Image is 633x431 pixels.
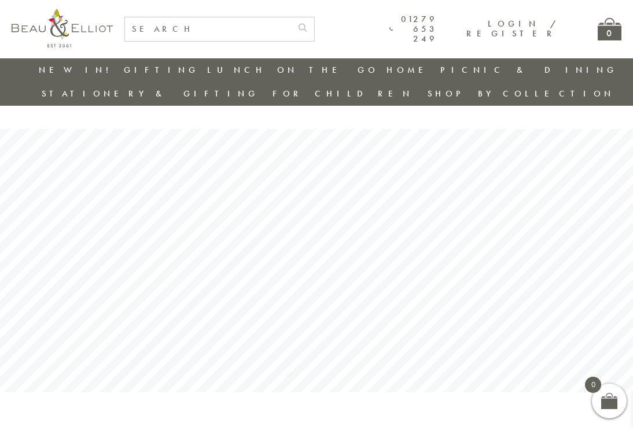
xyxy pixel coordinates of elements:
[42,88,259,99] a: Stationery & Gifting
[585,377,601,393] span: 0
[389,14,437,44] a: 01279 653 249
[124,64,199,76] a: Gifting
[466,18,557,39] a: Login / Register
[273,88,413,99] a: For Children
[387,64,433,76] a: Home
[207,64,378,76] a: Lunch On The Go
[440,64,617,76] a: Picnic & Dining
[39,64,116,76] a: New in!
[428,88,614,99] a: Shop by collection
[125,17,291,41] input: SEARCH
[598,18,621,40] a: 0
[12,9,113,47] img: logo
